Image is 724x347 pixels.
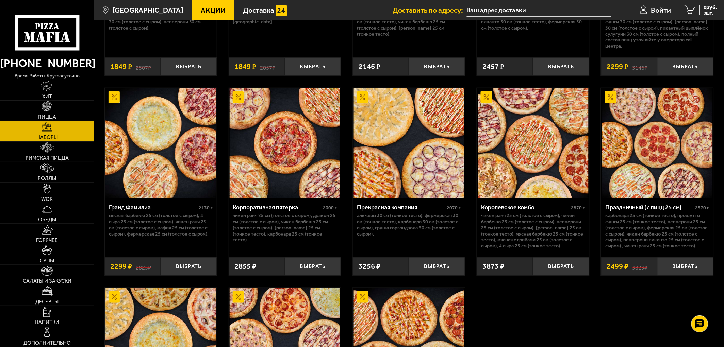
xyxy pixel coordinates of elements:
[136,63,151,70] s: 2507 ₽
[201,6,226,14] span: Акции
[606,13,709,49] p: Карбонара 30 см (толстое с сыром), Прошутто Фунги 30 см (толстое с сыром), [PERSON_NAME] 30 см (т...
[36,238,58,243] span: Горячее
[651,6,671,14] span: Войти
[359,63,380,70] span: 2146 ₽
[657,257,713,276] button: Выбрать
[695,205,709,211] span: 2570 г
[607,263,629,270] span: 2499 ₽
[357,213,461,237] p: Аль-Шам 30 см (тонкое тесто), Фермерская 30 см (тонкое тесто), Карбонара 30 см (толстое с сыром),...
[409,257,465,276] button: Выбрать
[606,213,709,249] p: Карбонара 25 см (тонкое тесто), Прошутто Фунги 25 см (тонкое тесто), Пепперони 25 см (толстое с с...
[357,204,445,211] div: Прекрасная компания
[136,263,151,270] s: 2825 ₽
[357,13,461,37] p: Пепперони 25 см (толстое с сыром), 4 сыра 25 см (тонкое тесто), Чикен Барбекю 25 см (толстое с сы...
[483,263,505,270] span: 3873 ₽
[533,57,589,76] button: Выбрать
[704,11,717,15] span: 0 шт.
[109,213,213,237] p: Мясная Барбекю 25 см (толстое с сыром), 4 сыра 25 см (толстое с сыром), Чикен Ранч 25 см (толстое...
[393,6,467,14] span: Доставить по адресу:
[35,299,59,305] span: Десерты
[233,204,321,211] div: Корпоративная пятерка
[276,5,287,16] img: 15daf4d41897b9f0e9f617042186c801.svg
[110,263,132,270] span: 2299 ₽
[354,88,464,198] img: Прекрасная компания
[41,197,53,202] span: WOK
[233,213,337,243] p: Чикен Ранч 25 см (толстое с сыром), Дракон 25 см (толстое с сыром), Чикен Барбекю 25 см (толстое ...
[353,88,465,198] a: АкционныйПрекрасная компания
[359,263,380,270] span: 3256 ₽
[601,88,713,198] a: АкционныйПраздничный (7 пицц 25 см)
[285,57,341,76] button: Выбрать
[35,320,59,325] span: Напитки
[571,205,585,211] span: 2870 г
[105,88,216,198] img: Гранд Фамилиа
[323,205,337,211] span: 2000 г
[467,4,612,17] input: Ваш адрес доставки
[632,263,648,270] s: 3823 ₽
[109,291,120,302] img: Акционный
[234,263,256,270] span: 2855 ₽
[161,257,217,276] button: Выбрать
[230,88,340,198] img: Корпоративная пятерка
[42,94,52,99] span: Хит
[533,257,589,276] button: Выбрать
[632,63,648,70] s: 3146 ₽
[478,88,589,198] img: Королевское комбо
[26,156,69,161] span: Римская пицца
[605,91,616,103] img: Акционный
[607,63,629,70] span: 2299 ₽
[199,205,213,211] span: 2130 г
[606,204,694,211] div: Праздничный (7 пицц 25 см)
[109,13,213,31] p: Дракон 30 см (толстое с сыром), Деревенская 30 см (толстое с сыром), Пепперони 30 см (толстое с с...
[38,217,56,222] span: Обеды
[285,257,341,276] button: Выбрать
[602,88,713,198] img: Праздничный (7 пицц 25 см)
[243,6,274,14] span: Доставка
[110,63,132,70] span: 1849 ₽
[40,258,54,263] span: Супы
[38,115,56,120] span: Пицца
[229,88,341,198] a: АкционныйКорпоративная пятерка
[105,88,217,198] a: АкционныйГранд Фамилиа
[477,88,589,198] a: АкционныйКоролевское комбо
[357,291,368,302] img: Акционный
[481,91,492,103] img: Акционный
[409,57,465,76] button: Выбрать
[357,91,368,103] img: Акционный
[481,13,585,31] p: Аль-Шам 30 см (тонкое тесто), Пепперони Пиканто 30 см (тонкое тесто), Фермерская 30 см (толстое с...
[481,204,570,211] div: Королевское комбо
[483,63,505,70] span: 2457 ₽
[113,6,183,14] span: [GEOGRAPHIC_DATA]
[260,63,275,70] s: 2057 ₽
[161,57,217,76] button: Выбрать
[23,279,71,284] span: Салаты и закуски
[23,341,71,346] span: Дополнительно
[233,91,244,103] img: Акционный
[481,213,585,249] p: Чикен Ранч 25 см (толстое с сыром), Чикен Барбекю 25 см (толстое с сыром), Пепперони 25 см (толст...
[109,91,120,103] img: Акционный
[36,135,58,140] span: Наборы
[704,5,717,11] span: 0 руб.
[657,57,713,76] button: Выбрать
[233,291,244,302] img: Акционный
[38,176,56,181] span: Роллы
[109,204,197,211] div: Гранд Фамилиа
[447,205,461,211] span: 2070 г
[234,63,256,70] span: 1849 ₽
